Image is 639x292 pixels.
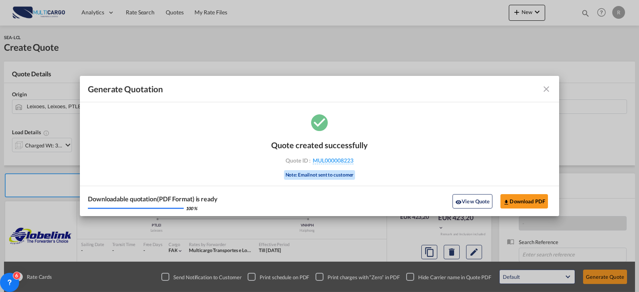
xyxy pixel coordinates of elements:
[80,76,559,217] md-dialog: Generate Quotation Quote ...
[88,84,163,94] span: Generate Quotation
[284,170,355,180] div: Note: Email not sent to customer
[452,194,492,209] button: icon-eyeView Quote
[455,199,462,205] md-icon: icon-eye
[271,140,368,150] div: Quote created successfully
[503,199,510,205] md-icon: icon-download
[542,84,551,94] md-icon: icon-close fg-AAA8AD cursor m-0
[273,157,366,164] div: Quote ID :
[500,194,548,209] button: Download PDF
[186,205,197,211] div: 100 %
[88,195,218,203] div: Downloadable quotation(PDF Format) is ready
[313,157,353,164] span: MUL000008223
[310,112,329,132] md-icon: icon-checkbox-marked-circle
